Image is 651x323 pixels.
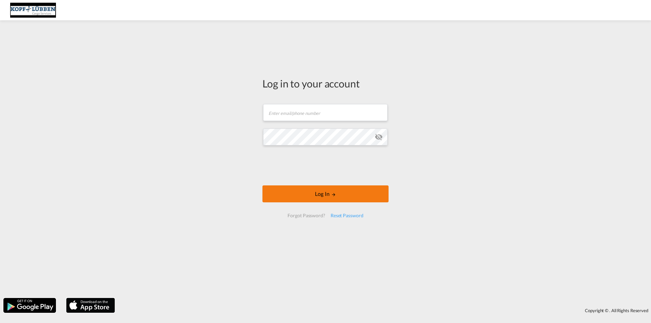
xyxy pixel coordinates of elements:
[285,209,328,222] div: Forgot Password?
[3,297,57,314] img: google.png
[274,152,377,179] iframe: reCAPTCHA
[328,209,366,222] div: Reset Password
[263,104,388,121] input: Enter email/phone number
[65,297,116,314] img: apple.png
[118,305,651,316] div: Copyright © . All Rights Reserved
[262,76,389,90] div: Log in to your account
[262,185,389,202] button: LOGIN
[10,3,56,18] img: 25cf3bb0aafc11ee9c4fdbd399af7748.JPG
[375,133,383,141] md-icon: icon-eye-off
